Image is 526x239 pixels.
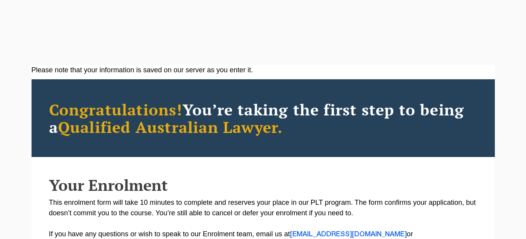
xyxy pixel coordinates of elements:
[49,101,477,136] h2: You’re taking the first step to being a
[290,231,407,237] a: [EMAIL_ADDRESS][DOMAIN_NAME]
[49,99,183,120] span: Congratulations!
[58,117,283,137] span: Qualified Australian Lawyer.
[49,176,477,194] h2: Your Enrolment
[32,65,495,75] div: Please note that your information is saved on our server as you enter it.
